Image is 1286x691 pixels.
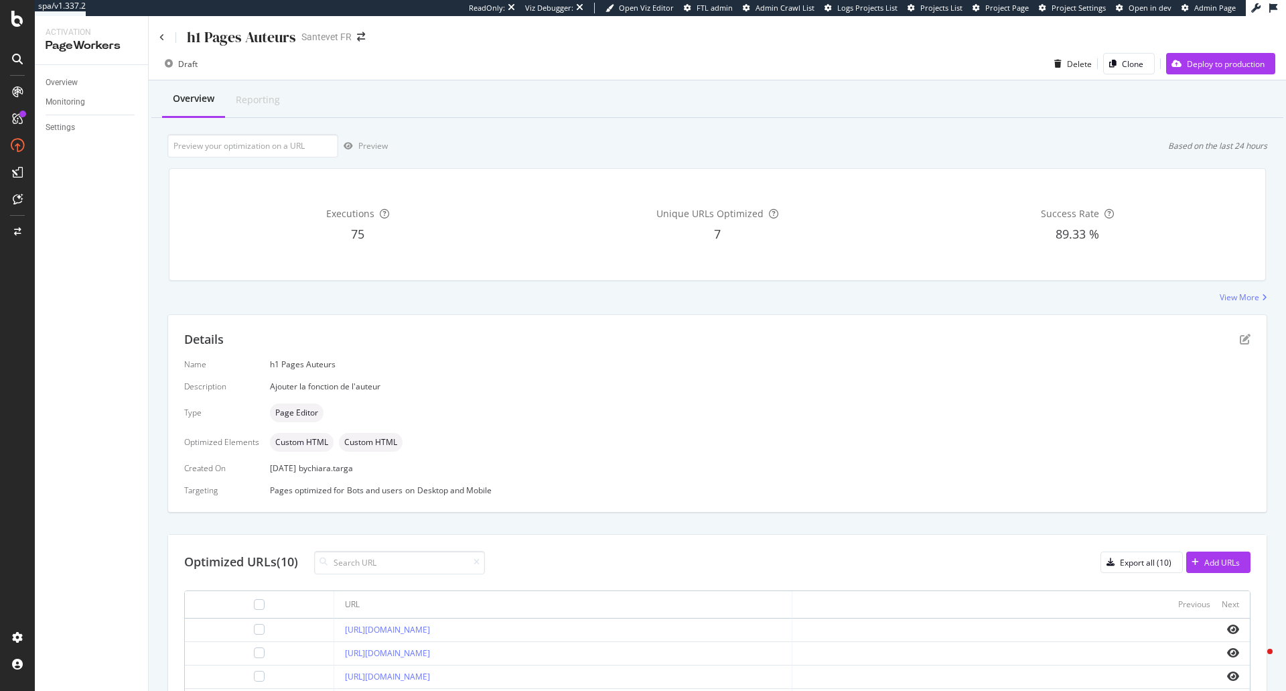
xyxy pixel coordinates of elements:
a: Admin Page [1182,3,1236,13]
a: Click to go back [159,34,165,42]
a: Projects List [908,3,962,13]
a: View More [1220,292,1267,303]
div: Reporting [236,93,280,107]
div: Bots and users [347,485,403,496]
div: h1 Pages Auteurs [270,359,1251,370]
a: FTL admin [684,3,733,13]
span: Custom HTML [275,438,328,446]
a: Project Page [973,3,1029,13]
div: Viz Debugger: [525,3,573,13]
a: [URL][DOMAIN_NAME] [345,647,430,659]
i: eye [1227,624,1239,635]
button: Export all (10) [1100,552,1183,573]
span: Custom HTML [344,438,397,446]
button: Next [1222,596,1239,613]
div: Activation [46,27,137,38]
i: eye [1227,647,1239,658]
div: Delete [1067,58,1092,70]
input: Search URL [314,551,485,574]
a: Open in dev [1116,3,1171,13]
div: h1 Pages Auteurs [187,27,296,48]
a: Settings [46,121,139,135]
span: Project Page [985,3,1029,13]
div: Overview [46,76,78,90]
div: Description [184,381,259,392]
div: pen-to-square [1240,334,1251,344]
div: Optimized URLs (10) [184,554,298,571]
div: arrow-right-arrow-left [357,32,365,42]
div: Optimized Elements [184,436,259,448]
div: Targeting [184,485,259,496]
div: Ajouter la fonction de l'auteur [270,381,1251,392]
i: eye [1227,671,1239,682]
div: Details [184,331,224,349]
div: Created On [184,462,259,474]
div: Previous [1178,599,1210,610]
div: neutral label [270,403,324,422]
button: Delete [1049,53,1092,74]
button: Add URLs [1186,552,1251,573]
div: Based on the last 24 hours [1168,140,1267,151]
a: [URL][DOMAIN_NAME] [345,624,430,635]
div: Monitoring [46,95,85,109]
button: Deploy to production [1166,53,1275,74]
div: PageWorkers [46,38,137,54]
span: FTL admin [697,3,733,13]
a: Logs Projects List [825,3,898,13]
div: neutral label [270,433,334,452]
div: Name [184,359,259,370]
a: Open Viz Editor [605,3,674,13]
button: Previous [1178,596,1210,613]
div: Type [184,407,259,418]
div: Settings [46,121,75,135]
span: 75 [351,226,364,242]
span: Open Viz Editor [619,3,674,13]
div: Add URLs [1204,557,1240,568]
span: Projects List [920,3,962,13]
button: Preview [338,135,388,157]
span: 89.33 % [1056,226,1099,242]
div: Pages optimized for on [270,485,1251,496]
span: Unique URLs Optimized [656,207,764,220]
div: Clone [1122,58,1143,70]
span: Project Settings [1052,3,1106,13]
div: neutral label [339,433,403,452]
div: [DATE] [270,462,1251,474]
div: Overview [173,92,214,105]
span: Page Editor [275,409,318,417]
input: Preview your optimization on a URL [167,134,338,158]
span: Success Rate [1041,207,1099,220]
a: [URL][DOMAIN_NAME] [345,671,430,682]
div: Preview [358,140,388,151]
span: Admin Page [1194,3,1236,13]
span: Executions [326,207,374,220]
div: Santevet FR [301,30,352,44]
div: Export all (10) [1120,557,1171,568]
div: Desktop and Mobile [417,485,492,496]
span: 7 [714,226,721,242]
div: by chiara.targa [299,462,353,474]
div: View More [1220,292,1259,303]
a: Monitoring [46,95,139,109]
a: Admin Crawl List [743,3,814,13]
div: Deploy to production [1187,58,1265,70]
a: Overview [46,76,139,90]
span: Admin Crawl List [756,3,814,13]
button: Clone [1103,53,1155,74]
div: URL [345,599,360,611]
div: ReadOnly: [469,3,505,13]
span: Open in dev [1129,3,1171,13]
div: Next [1222,599,1239,610]
div: Draft [178,58,198,70]
iframe: Intercom live chat [1240,645,1273,678]
a: Project Settings [1039,3,1106,13]
span: Logs Projects List [837,3,898,13]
